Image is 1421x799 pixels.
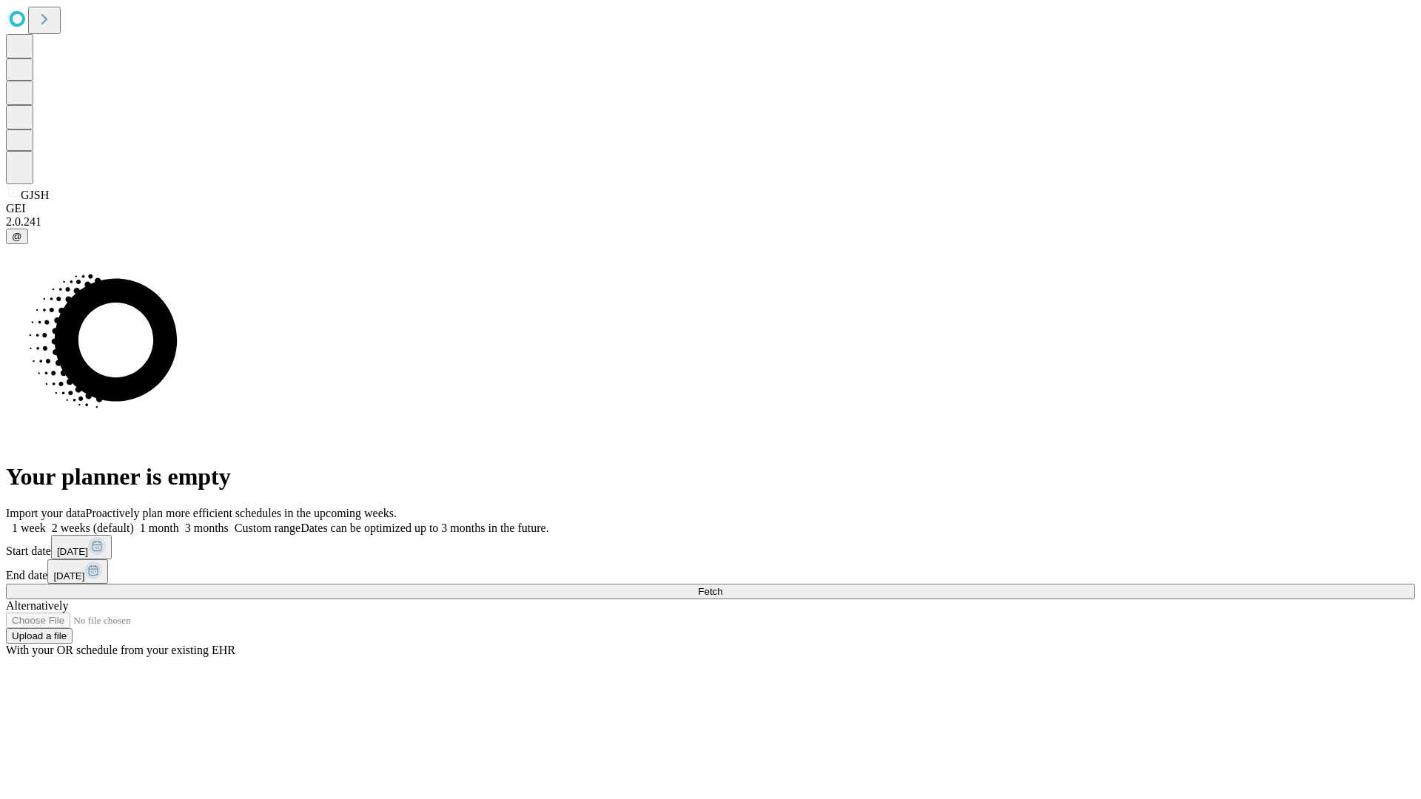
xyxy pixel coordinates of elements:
span: Fetch [698,586,722,597]
span: @ [12,231,22,242]
span: 1 week [12,522,46,534]
span: 1 month [140,522,179,534]
span: Proactively plan more efficient schedules in the upcoming weeks. [86,507,397,519]
span: Alternatively [6,599,68,612]
div: 2.0.241 [6,215,1415,229]
button: [DATE] [51,535,112,559]
span: Dates can be optimized up to 3 months in the future. [300,522,548,534]
button: [DATE] [47,559,108,584]
button: Upload a file [6,628,73,644]
div: Start date [6,535,1415,559]
span: [DATE] [53,570,84,581]
div: GEI [6,202,1415,215]
button: Fetch [6,584,1415,599]
span: [DATE] [57,546,88,557]
span: With your OR schedule from your existing EHR [6,644,235,656]
span: 3 months [185,522,229,534]
span: Import your data [6,507,86,519]
h1: Your planner is empty [6,463,1415,490]
div: End date [6,559,1415,584]
span: Custom range [235,522,300,534]
span: GJSH [21,189,49,201]
span: 2 weeks (default) [52,522,134,534]
button: @ [6,229,28,244]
